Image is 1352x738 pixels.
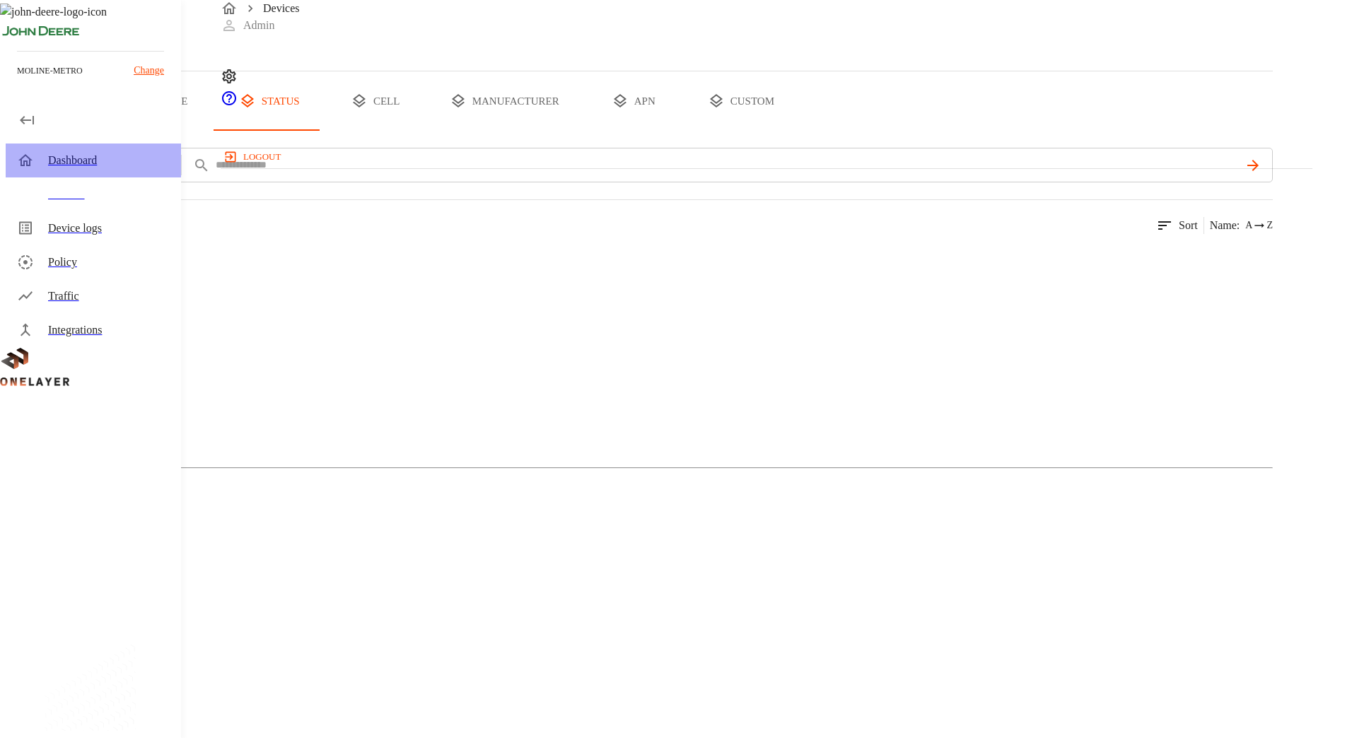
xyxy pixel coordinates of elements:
span: Z [1266,218,1273,233]
a: logout [221,146,1312,168]
p: Admin [243,17,274,34]
li: 149 Models [28,497,1273,514]
li: 610 Devices [28,480,1273,497]
p: Sort [1179,217,1198,234]
a: onelayer-support [221,97,238,109]
span: A [1245,218,1252,233]
button: logout [221,146,286,168]
span: Support Portal [221,97,238,109]
p: Name : [1210,217,1240,234]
